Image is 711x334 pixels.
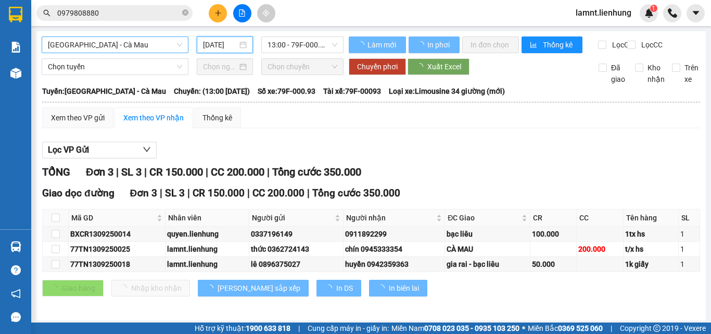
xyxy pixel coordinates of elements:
span: Đã giao [607,62,629,85]
div: 1 [680,258,698,270]
div: 100.000 [532,228,575,240]
button: plus [209,4,227,22]
span: Miền Nam [391,323,519,334]
span: down [143,145,151,154]
span: loading [416,63,427,70]
div: 200.000 [578,243,621,255]
span: close-circle [182,9,188,16]
span: | [611,323,612,334]
span: Nha Trang - Cà Mau [48,37,182,53]
div: chín 0945333354 [345,243,443,255]
span: Kho nhận [643,62,669,85]
span: CR 150.000 [193,187,245,199]
span: close-circle [182,8,188,18]
span: Lọc CC [637,39,664,51]
button: In DS [316,280,361,296]
span: Hỗ trợ kỹ thuật: [195,323,290,334]
div: gia rai - bạc liêu [447,258,528,270]
span: file-add [238,9,246,17]
input: Tìm tên, số ĐT hoặc mã đơn [57,7,180,19]
button: Chuyển phơi [349,58,406,75]
div: bạc liêu [447,228,528,240]
div: 1tx hs [625,228,677,240]
span: 13:00 - 79F-000.93 [268,37,337,53]
div: 0911892299 [345,228,443,240]
span: question-circle [11,265,21,275]
button: Xuất Excel [408,58,469,75]
span: caret-down [691,8,701,18]
input: 13/09/2025 [203,39,237,51]
span: Tổng cước 350.000 [272,166,361,178]
span: In DS [336,282,353,294]
span: Lọc CR [608,39,635,51]
span: Người nhận [346,212,435,224]
span: CC 200.000 [211,166,264,178]
div: lê 0896375027 [251,258,341,270]
span: Đơn 3 [130,187,158,199]
div: Thống kê [202,112,232,123]
b: Tuyến: [GEOGRAPHIC_DATA] - Cà Mau [42,87,166,95]
button: file-add [233,4,251,22]
div: lamnt.lienhung [167,243,247,255]
img: solution-icon [10,42,21,53]
span: | [116,166,119,178]
span: loading [377,284,389,292]
span: Trên xe [680,62,703,85]
div: thức 0362724143 [251,243,341,255]
div: 1 [680,228,698,240]
div: huyền 0942359363 [345,258,443,270]
td: BXCR1309250014 [69,227,166,242]
span: | [247,187,250,199]
div: lamnt.lienhung [167,258,247,270]
div: 50.000 [532,258,575,270]
button: caret-down [687,4,705,22]
span: Người gửi [252,212,332,224]
span: SL 3 [165,187,185,199]
span: lamnt.lienhung [567,6,640,19]
div: 0337196149 [251,228,341,240]
span: TỔNG [42,166,70,178]
span: | [206,166,208,178]
span: | [298,323,300,334]
span: Thống kê [543,39,574,51]
img: warehouse-icon [10,68,21,79]
img: icon-new-feature [644,8,654,18]
div: 77TN1309250018 [70,258,163,270]
span: loading [206,284,218,292]
div: Xem theo VP nhận [123,112,184,123]
span: Loại xe: Limousine 34 giường (mới) [389,85,505,97]
span: bar-chart [530,41,539,50]
span: 1 [652,5,655,12]
span: Mã GD [71,212,155,224]
span: | [160,187,162,199]
span: search [43,9,50,17]
span: | [187,187,190,199]
div: Xem theo VP gửi [51,112,105,123]
span: notification [11,289,21,299]
span: loading [417,41,426,48]
span: Đơn 3 [86,166,113,178]
sup: 1 [650,5,657,12]
th: CC [577,209,623,227]
span: Lọc VP Gửi [48,143,89,156]
button: Giao hàng [42,280,104,296]
span: Chọn tuyến [48,59,182,75]
strong: 0369 525 060 [558,324,603,332]
div: CÀ MAU [447,243,528,255]
span: Miền Bắc [528,323,603,334]
span: In biên lai [389,282,419,294]
span: copyright [653,325,661,332]
img: warehouse-icon [10,241,21,252]
span: Chọn chuyến [268,59,337,75]
span: Chuyến: (13:00 [DATE]) [174,85,250,97]
strong: 0708 023 035 - 0935 103 250 [424,324,519,332]
span: ⚪️ [522,326,525,330]
button: In biên lai [369,280,427,296]
button: In phơi [409,36,460,53]
input: Chọn ngày [203,61,237,72]
span: Tài xế: 79F-00093 [323,85,381,97]
div: BXCR1309250014 [70,228,163,240]
div: 77TN1309250025 [70,243,163,255]
div: 1k giấy [625,258,677,270]
span: ĐC Giao [448,212,519,224]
